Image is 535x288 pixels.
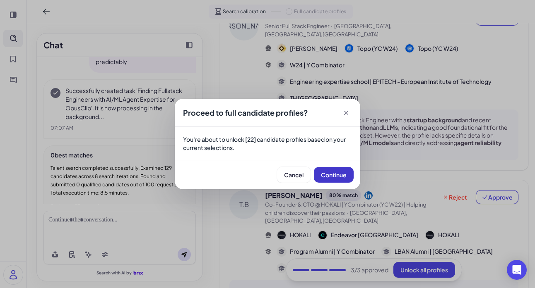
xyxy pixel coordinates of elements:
span: Proceed to full candidate profiles? [183,108,308,117]
span: Cancel [284,171,304,179]
button: Cancel [277,167,311,183]
strong: [22] [245,136,256,143]
button: Continue [314,167,354,183]
span: Continue [321,171,347,179]
p: You're about to unlock candidate profiles based on your current selections. [183,135,352,152]
div: Open Intercom Messenger [507,260,527,280]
